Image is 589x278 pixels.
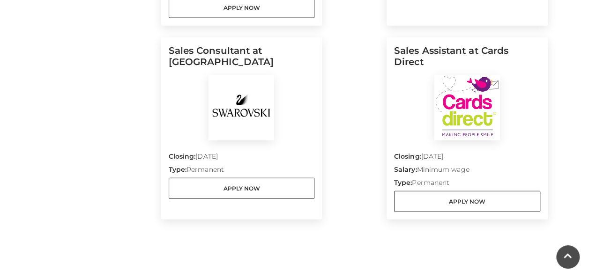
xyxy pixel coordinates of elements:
p: [DATE] [169,152,315,165]
h5: Sales Assistant at Cards Direct [394,45,540,75]
strong: Closing: [394,152,421,161]
strong: Type: [394,178,412,187]
a: Apply Now [394,191,540,212]
p: Permanent [169,165,315,178]
h5: Sales Consultant at [GEOGRAPHIC_DATA] [169,45,315,75]
p: [DATE] [394,152,540,165]
p: Minimum wage [394,165,540,178]
img: Cards Direct [434,75,500,140]
strong: Salary: [394,165,417,174]
p: Permanent [394,178,540,191]
strong: Closing: [169,152,196,161]
a: Apply Now [169,178,315,199]
img: Swarovski [209,75,274,140]
strong: Type: [169,165,186,174]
